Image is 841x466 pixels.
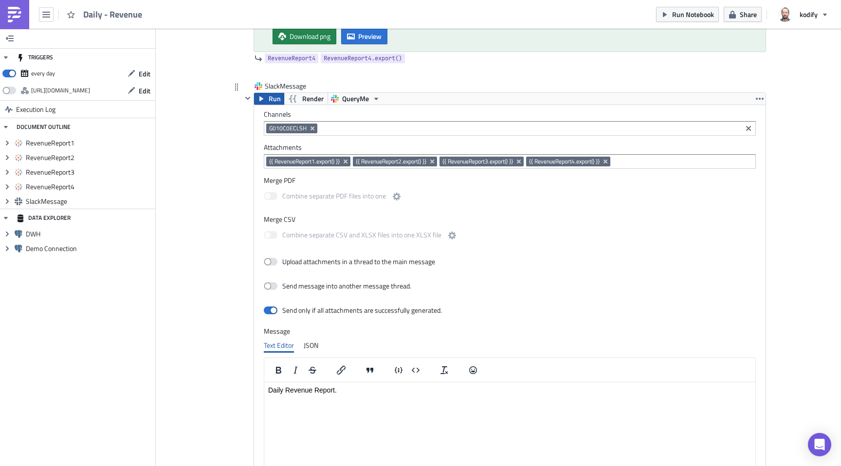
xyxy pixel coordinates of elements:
[264,176,756,185] label: Merge PDF
[268,54,315,63] span: RevenueReport4
[270,363,287,377] button: Bold
[242,92,254,104] button: Hide content
[656,7,719,22] button: Run Notebook
[26,168,153,177] span: RevenueReport3
[342,93,369,105] span: QueryMe
[264,257,435,266] label: Upload attachments in a thread to the main message
[743,123,754,134] button: Clear selected items
[302,93,324,105] span: Render
[724,7,762,22] button: Share
[800,9,818,19] span: kodify
[17,209,71,227] div: DATA EXPLORER
[139,69,150,79] span: Edit
[31,83,90,98] div: https://pushmetrics.io/api/v1/report/akLK7VOL8B/webhook?token=2c89cd8b996f41dd9e3ed865bf74c885
[269,158,340,165] span: {{ RevenueReport1.export() }}
[4,4,508,12] p: Revenue daily report
[740,9,757,19] span: Share
[324,54,402,63] span: RevenueReport4.export()
[123,83,155,98] button: Edit
[407,363,424,377] button: Insert code block
[321,54,405,63] a: RevenueReport4.export()
[436,363,453,377] button: Clear formatting
[26,139,153,147] span: RevenueReport1
[515,157,524,166] button: Remove Tag
[26,197,153,206] span: SlackMessage
[264,327,756,336] label: Message
[16,101,55,118] span: Execution Log
[341,28,387,44] button: Preview
[287,363,304,377] button: Italic
[304,363,321,377] button: Strikethrough
[264,143,756,152] label: Attachments
[273,28,336,44] a: Download png
[264,282,412,290] label: Send message into another message thread.
[26,230,153,238] span: DWH
[264,215,756,224] label: Merge CSV
[358,31,382,41] span: Preview
[264,110,756,119] label: Channels
[777,6,793,23] img: Avatar
[391,191,402,202] button: Combine separate PDF files into one
[7,7,22,22] img: PushMetrics
[282,306,442,315] div: Send only if all attachments are successfully generated.
[269,93,281,105] span: Run
[265,81,307,91] span: SlackMessage
[446,230,458,241] button: Combine separate CSV and XLSX files into one XLSX file
[269,125,307,132] span: G010C0ECLSH
[123,66,155,81] button: Edit
[772,4,834,25] button: kodify
[390,363,407,377] button: Insert code line
[328,93,384,105] button: QueryMe
[465,363,481,377] button: Emojis
[428,157,437,166] button: Remove Tag
[31,66,55,81] div: every day
[139,86,150,96] span: Edit
[504,67,516,79] button: Add Block below
[290,31,330,41] span: Download png
[264,338,294,353] div: Text Editor
[17,49,53,66] div: TRIGGERS
[602,157,610,166] button: Remove Tag
[362,363,378,377] button: Blockquote
[254,93,284,105] button: Run
[264,191,402,203] label: Combine separate PDF files into one
[26,182,153,191] span: RevenueReport4
[26,153,153,162] span: RevenueReport2
[17,118,71,136] div: DOCUMENT OUTLINE
[529,158,600,165] span: {{ RevenueReport4.export() }}
[442,158,513,165] span: {{ RevenueReport3.export() }}
[264,230,458,242] label: Combine separate CSV and XLSX files into one XLSX file
[333,363,349,377] button: Insert/edit link
[284,93,328,105] button: Render
[808,433,831,456] div: Open Intercom Messenger
[83,9,143,20] span: Daily - Revenue
[356,158,426,165] span: {{ RevenueReport2.export() }}
[265,54,318,63] a: RevenueReport4
[26,244,153,253] span: Demo Connection
[304,338,318,353] div: JSON
[672,9,714,19] span: Run Notebook
[309,124,317,133] button: Remove Tag
[342,157,350,166] button: Remove Tag
[4,4,508,12] body: Rich Text Area. Press ALT-0 for help.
